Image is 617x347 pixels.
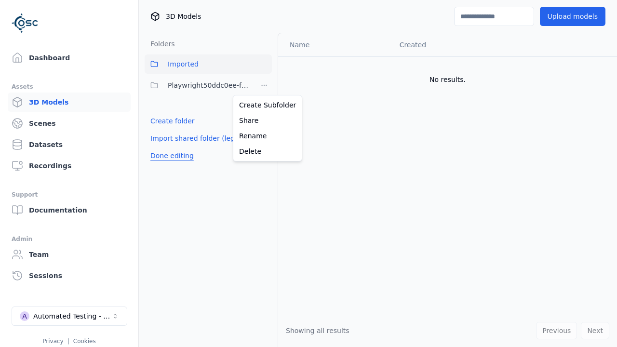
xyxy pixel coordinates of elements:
[235,144,300,159] a: Delete
[235,128,300,144] a: Rename
[235,113,300,128] a: Share
[235,97,300,113] a: Create Subfolder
